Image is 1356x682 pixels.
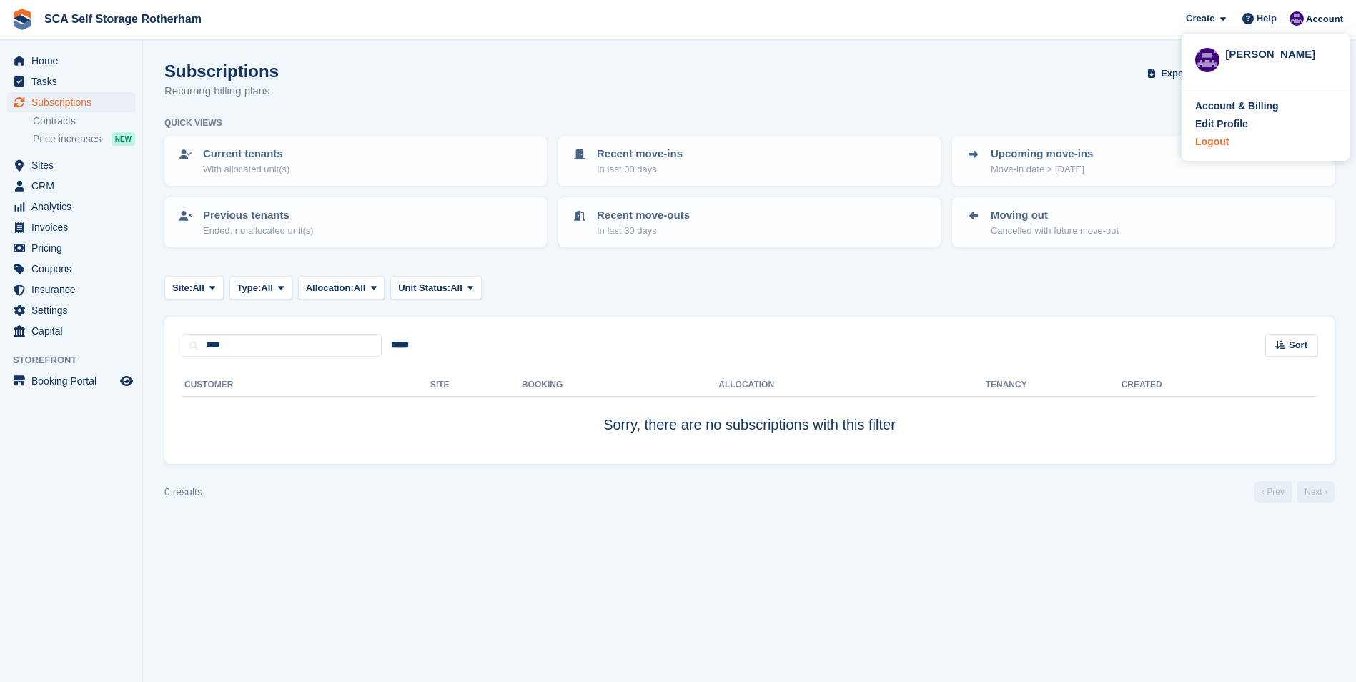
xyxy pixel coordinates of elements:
[7,197,135,217] a: menu
[522,374,718,397] th: Booking
[7,217,135,237] a: menu
[1290,11,1304,26] img: Kelly Neesham
[203,162,289,177] p: With allocated unit(s)
[986,374,1036,397] th: Tenancy
[31,217,117,237] span: Invoices
[1122,374,1317,397] th: Created
[7,51,135,71] a: menu
[1186,11,1214,26] span: Create
[33,131,135,147] a: Price increases NEW
[603,417,896,433] span: Sorry, there are no subscriptions with this filter
[430,374,522,397] th: Site
[182,374,430,397] th: Customer
[229,276,292,300] button: Type: All
[7,92,135,112] a: menu
[1289,338,1307,352] span: Sort
[33,114,135,128] a: Contracts
[7,300,135,320] a: menu
[1195,134,1336,149] a: Logout
[306,281,354,295] span: Allocation:
[7,71,135,92] a: menu
[7,371,135,391] a: menu
[203,224,314,238] p: Ended, no allocated unit(s)
[118,372,135,390] a: Preview store
[164,117,222,129] h6: Quick views
[1195,99,1279,114] div: Account & Billing
[192,281,204,295] span: All
[31,280,117,300] span: Insurance
[31,71,117,92] span: Tasks
[991,224,1119,238] p: Cancelled with future move-out
[1195,48,1219,72] img: Kelly Neesham
[1195,117,1248,132] div: Edit Profile
[172,281,192,295] span: Site:
[954,137,1333,184] a: Upcoming move-ins Move-in date > [DATE]
[7,238,135,258] a: menu
[31,51,117,71] span: Home
[390,276,481,300] button: Unit Status: All
[560,137,939,184] a: Recent move-ins In last 30 days
[354,281,366,295] span: All
[597,162,683,177] p: In last 30 days
[991,207,1119,224] p: Moving out
[991,146,1093,162] p: Upcoming move-ins
[164,61,279,81] h1: Subscriptions
[718,374,985,397] th: Allocation
[203,207,314,224] p: Previous tenants
[991,162,1093,177] p: Move-in date > [DATE]
[1195,117,1336,132] a: Edit Profile
[1306,12,1343,26] span: Account
[203,146,289,162] p: Current tenants
[13,353,142,367] span: Storefront
[1252,481,1337,503] nav: Page
[597,207,690,224] p: Recent move-outs
[1297,481,1335,503] a: Next
[31,238,117,258] span: Pricing
[7,155,135,175] a: menu
[597,224,690,238] p: In last 30 days
[166,137,545,184] a: Current tenants With allocated unit(s)
[237,281,262,295] span: Type:
[1257,11,1277,26] span: Help
[7,259,135,279] a: menu
[39,7,207,31] a: SCA Self Storage Rotherham
[31,259,117,279] span: Coupons
[31,321,117,341] span: Capital
[11,9,33,30] img: stora-icon-8386f47178a22dfd0bd8f6a31ec36ba5ce8667c1dd55bd0f319d3a0aa187defe.svg
[164,83,279,99] p: Recurring billing plans
[166,199,545,246] a: Previous tenants Ended, no allocated unit(s)
[1161,66,1190,81] span: Export
[112,132,135,146] div: NEW
[7,321,135,341] a: menu
[398,281,450,295] span: Unit Status:
[298,276,385,300] button: Allocation: All
[1254,481,1292,503] a: Previous
[31,92,117,112] span: Subscriptions
[31,176,117,196] span: CRM
[7,176,135,196] a: menu
[450,281,462,295] span: All
[164,485,202,500] div: 0 results
[261,281,273,295] span: All
[31,155,117,175] span: Sites
[164,276,224,300] button: Site: All
[560,199,939,246] a: Recent move-outs In last 30 days
[7,280,135,300] a: menu
[597,146,683,162] p: Recent move-ins
[33,132,102,146] span: Price increases
[1225,46,1336,59] div: [PERSON_NAME]
[31,197,117,217] span: Analytics
[31,300,117,320] span: Settings
[1144,61,1207,85] button: Export
[31,371,117,391] span: Booking Portal
[1195,134,1229,149] div: Logout
[1195,99,1336,114] a: Account & Billing
[954,199,1333,246] a: Moving out Cancelled with future move-out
